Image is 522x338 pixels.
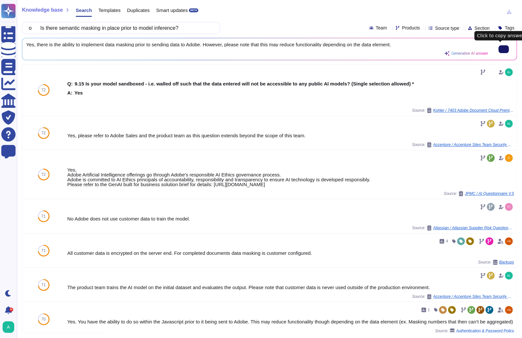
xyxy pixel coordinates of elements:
[478,260,514,265] span: Source:
[456,329,514,333] span: Authentication & Password Policy
[433,226,514,230] span: Atlassian / Atlassian Supplier Risk Questionnaire saas (1)
[412,142,514,147] span: Source:
[127,8,150,13] span: Duplicates
[435,328,514,333] span: Source:
[505,306,513,314] img: user
[376,26,387,30] span: Team
[67,167,514,187] div: Yes, Adobe Artificial Intelligence offerings go through Adobe's responsible AI Ethics governance ...
[1,320,19,334] button: user
[98,8,120,13] span: Templates
[67,90,72,95] b: A:
[67,133,514,138] div: Yes, please refer to Adobe Sales and the product team as this question extends beyond the scope o...
[26,22,213,34] input: Search a question or template...
[22,7,63,13] span: Knowledge base
[41,173,46,176] span: 72
[505,203,513,211] img: user
[451,51,488,55] span: Generative AI answer
[505,237,513,245] img: user
[67,319,514,324] div: Yes. You have the ability to do so within the Javascript prior to it being sent to Adobe. This ma...
[3,321,14,333] img: user
[74,90,83,95] b: Yes
[75,81,414,86] b: 9.15 Is your model sandboxed - i.e. walled off such that the data entered will not be accessible ...
[505,154,513,162] img: user
[474,26,490,30] span: Section
[67,285,514,290] div: The product team trains the AI model on the initial dataset and evaluates the output. Please note...
[41,131,46,135] span: 72
[67,216,514,221] div: No Adobe does not use customer data to train the model.
[41,249,46,253] span: 71
[505,120,513,128] img: user
[402,26,420,30] span: Products
[412,108,514,113] span: Source:
[444,191,514,196] span: Source:
[505,272,513,279] img: user
[412,225,514,231] span: Source:
[505,68,513,76] img: user
[505,26,514,30] span: Tags
[9,308,13,311] div: 9+
[26,42,488,47] span: Yes, there is the ability to implement data masking prior to sending data to Adobe. However, plea...
[41,214,46,218] span: 71
[428,308,430,312] span: 1
[41,317,46,321] span: 70
[41,283,46,287] span: 71
[433,143,514,147] span: Accenture / Accenture Sites Team Security Questionnaire
[67,81,73,86] b: Q:
[41,88,46,92] span: 72
[446,239,448,243] span: 4
[499,260,514,264] span: Backups
[433,295,514,299] span: Accenture / Accenture Sites Team Security Questionnaire
[76,8,92,13] span: Search
[67,251,514,255] div: All customer data is encrypted on the server end. For completed documents data masking is custome...
[156,8,188,13] span: Smart updates
[465,192,514,196] span: JPMC / AI Questionnaire V.5
[435,26,459,30] span: Source type
[189,8,198,12] div: BETA
[433,108,514,112] span: Kohler / 7403 Adobe Document Cloud Premium AI Assist
[412,294,514,299] span: Source:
